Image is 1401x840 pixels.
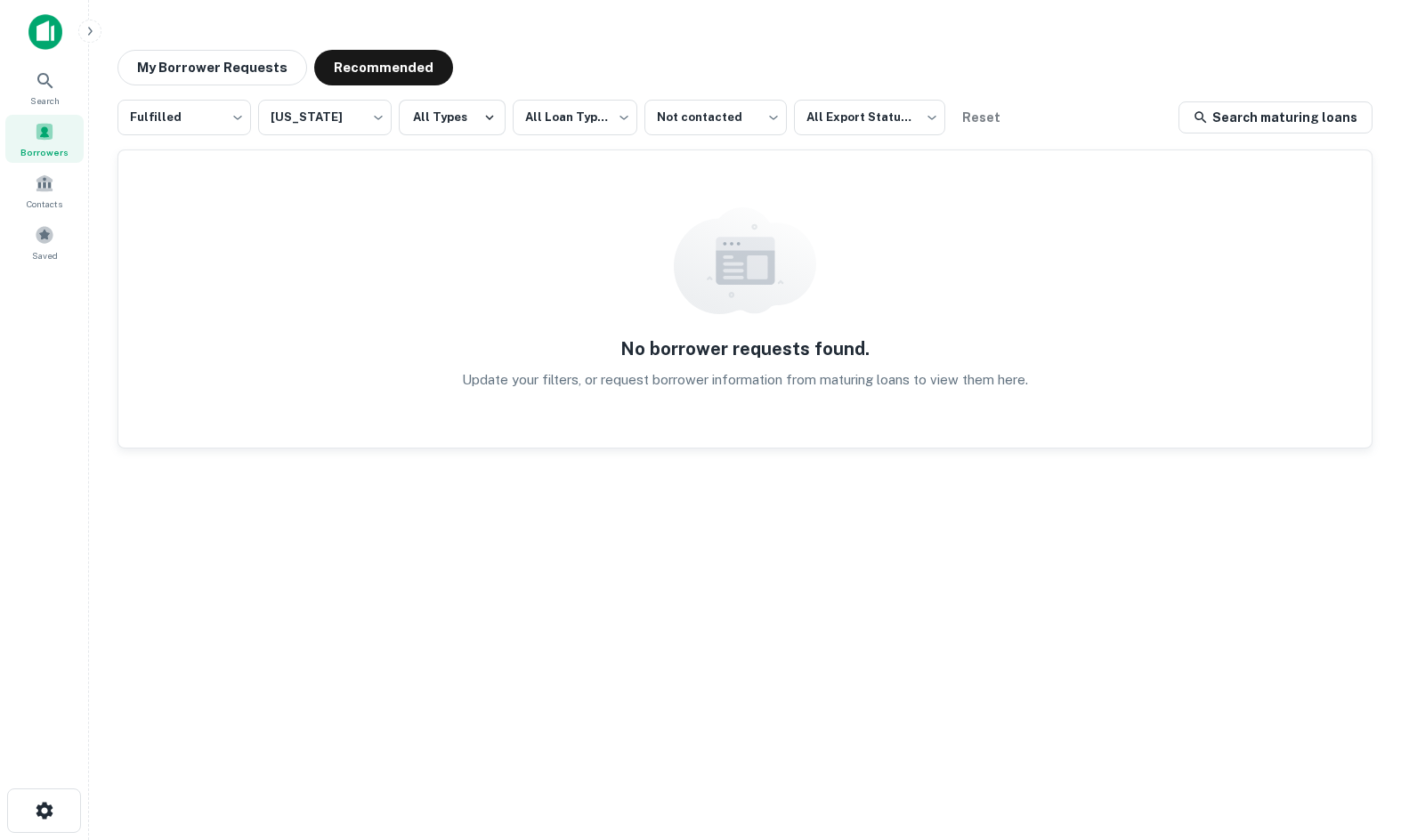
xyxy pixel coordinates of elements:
[5,115,84,163] a: Borrowers
[5,63,84,111] a: Search
[258,94,392,141] div: [US_STATE]
[117,94,251,141] div: Fulfilled
[27,197,62,211] span: Contacts
[644,94,787,141] div: Not contacted
[1178,101,1373,133] a: Search maturing loans
[117,50,307,85] button: My Borrower Requests
[30,93,60,108] span: Search
[1312,698,1401,783] iframe: Chat Widget
[20,145,69,159] span: Borrowers
[513,94,637,141] div: All Loan Types
[462,369,1028,391] p: Update your filters, or request borrower information from maturing loans to view them here.
[314,50,453,85] button: Recommended
[794,94,945,141] div: All Export Statuses
[5,166,84,214] a: Contacts
[620,335,870,362] h5: No borrower requests found.
[674,207,816,314] img: empty content
[952,100,1009,135] button: Reset
[399,100,506,135] button: All Types
[32,248,58,262] span: Saved
[5,218,84,266] a: Saved
[28,14,62,50] img: capitalize-icon.png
